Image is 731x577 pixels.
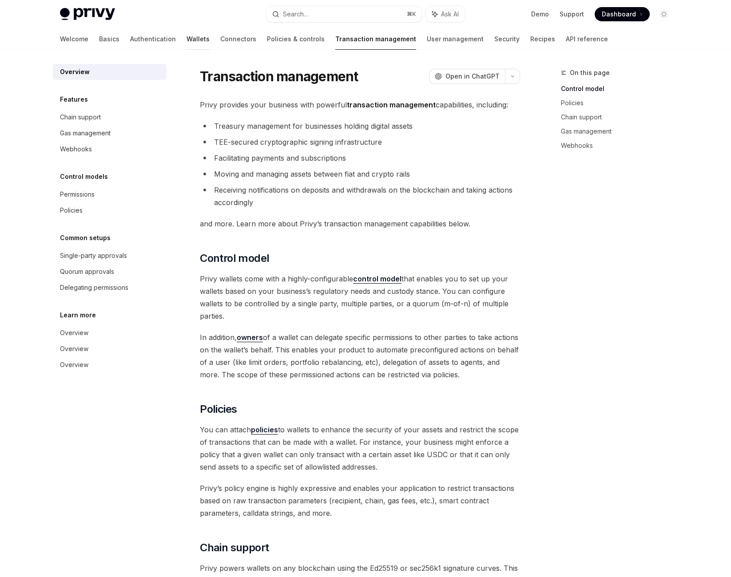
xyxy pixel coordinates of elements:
[200,68,358,84] h1: Transaction management
[53,109,167,125] a: Chain support
[441,10,459,19] span: Ask AI
[200,251,269,265] span: Control model
[200,541,269,555] span: Chain support
[566,28,608,50] a: API reference
[60,328,88,338] div: Overview
[200,99,520,111] span: Privy provides your business with powerful capabilities, including:
[353,274,401,283] strong: control model
[200,482,520,519] span: Privy’s policy engine is highly expressive and enables your application to restrict transactions ...
[237,333,263,342] a: owners
[494,28,520,50] a: Security
[200,136,520,148] li: TEE-secured cryptographic signing infrastructure
[200,423,520,473] span: You can attach to wallets to enhance the security of your assets and restrict the scope of transa...
[426,6,465,22] button: Ask AI
[561,96,678,110] a: Policies
[60,266,114,277] div: Quorum approvals
[200,120,520,132] li: Treasury management for businesses holding digital assets
[60,8,115,20] img: light logo
[266,6,421,22] button: Search...⌘K
[60,344,88,354] div: Overview
[530,28,555,50] a: Recipes
[267,28,325,50] a: Policies & controls
[60,67,90,77] div: Overview
[657,7,671,21] button: Toggle dark mode
[60,28,88,50] a: Welcome
[60,360,88,370] div: Overview
[200,217,520,230] span: and more. Learn more about Privy’s transaction management capabilities below.
[561,124,678,138] a: Gas management
[53,264,167,280] a: Quorum approvals
[561,110,678,124] a: Chain support
[353,274,401,284] a: control model
[200,184,520,209] li: Receiving notifications on deposits and withdrawals on the blockchain and taking actions accordingly
[53,186,167,202] a: Permissions
[53,125,167,141] a: Gas management
[60,205,83,216] div: Policies
[53,341,167,357] a: Overview
[200,168,520,180] li: Moving and managing assets between fiat and crypto rails
[53,248,167,264] a: Single-party approvals
[407,11,416,18] span: ⌘ K
[570,67,610,78] span: On this page
[53,64,167,80] a: Overview
[531,10,549,19] a: Demo
[429,69,505,84] button: Open in ChatGPT
[200,402,237,416] span: Policies
[60,233,111,243] h5: Common setups
[427,28,484,50] a: User management
[60,282,128,293] div: Delegating permissions
[60,250,127,261] div: Single-party approvals
[200,331,520,381] span: In addition, of a wallet can delegate specific permissions to other parties to take actions on th...
[60,189,95,200] div: Permissions
[60,128,111,138] div: Gas management
[602,10,636,19] span: Dashboard
[130,28,176,50] a: Authentication
[283,9,308,20] div: Search...
[53,202,167,218] a: Policies
[335,28,416,50] a: Transaction management
[99,28,119,50] a: Basics
[187,28,210,50] a: Wallets
[561,138,678,153] a: Webhooks
[60,94,88,105] h5: Features
[251,425,278,435] a: policies
[60,144,92,154] div: Webhooks
[560,10,584,19] a: Support
[220,28,256,50] a: Connectors
[347,100,436,109] strong: transaction management
[561,82,678,96] a: Control model
[595,7,650,21] a: Dashboard
[200,273,520,322] span: Privy wallets come with a highly-configurable that enables you to set up your wallets based on yo...
[60,310,96,320] h5: Learn more
[53,141,167,157] a: Webhooks
[60,171,108,182] h5: Control models
[445,72,500,81] span: Open in ChatGPT
[53,357,167,373] a: Overview
[60,112,101,123] div: Chain support
[53,280,167,296] a: Delegating permissions
[53,325,167,341] a: Overview
[200,152,520,164] li: Facilitating payments and subscriptions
